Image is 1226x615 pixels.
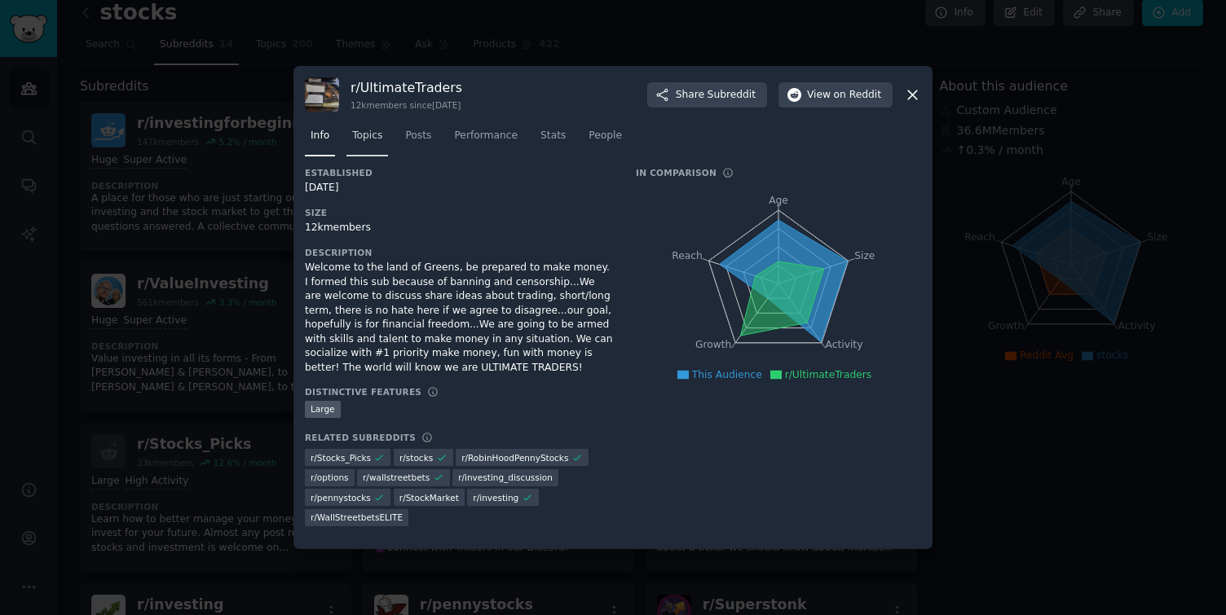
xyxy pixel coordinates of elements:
span: This Audience [692,369,762,380]
h3: Description [305,247,613,258]
span: Performance [454,129,518,143]
div: Large [305,401,341,418]
a: Posts [399,123,437,156]
span: r/UltimateTraders [785,369,871,380]
span: on Reddit [834,88,881,103]
a: People [583,123,628,156]
a: Topics [346,123,388,156]
div: 12k members since [DATE] [351,99,462,111]
a: Info [305,123,335,156]
span: r/ Stocks_Picks [311,452,371,463]
span: r/ investing_discussion [458,472,553,483]
h3: Size [305,207,613,218]
span: Topics [352,129,382,143]
span: View [807,88,881,103]
span: People [589,129,622,143]
span: Share [676,88,756,103]
tspan: Reach [672,250,703,261]
span: Posts [405,129,431,143]
div: 12k members [305,221,613,235]
span: r/ wallstreetbets [363,472,430,483]
span: r/ pennystocks [311,492,371,503]
span: r/ investing [473,492,518,503]
span: r/ stocks [399,452,433,463]
h3: Distinctive Features [305,386,421,398]
a: Performance [448,123,523,156]
img: UltimateTraders [305,77,339,112]
span: r/ RobinHoodPennyStocks [461,452,568,463]
span: Info [311,129,329,143]
button: Viewon Reddit [778,82,893,108]
span: Stats [540,129,566,143]
span: r/ options [311,472,349,483]
h3: In Comparison [636,167,717,178]
span: r/ StockMarket [399,492,459,503]
tspan: Age [769,195,788,206]
h3: Established [305,167,613,178]
a: Stats [535,123,571,156]
tspan: Size [854,250,875,261]
span: r/ WallStreetbetsELITE [311,512,403,523]
div: Welcome to the land of Greens, be prepared to make money. I formed this sub because of banning an... [305,261,613,375]
button: ShareSubreddit [647,82,767,108]
h3: r/ UltimateTraders [351,79,462,96]
h3: Related Subreddits [305,432,416,443]
div: [DATE] [305,181,613,195]
tspan: Growth [695,340,731,351]
tspan: Activity [826,340,863,351]
span: Subreddit [708,88,756,103]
